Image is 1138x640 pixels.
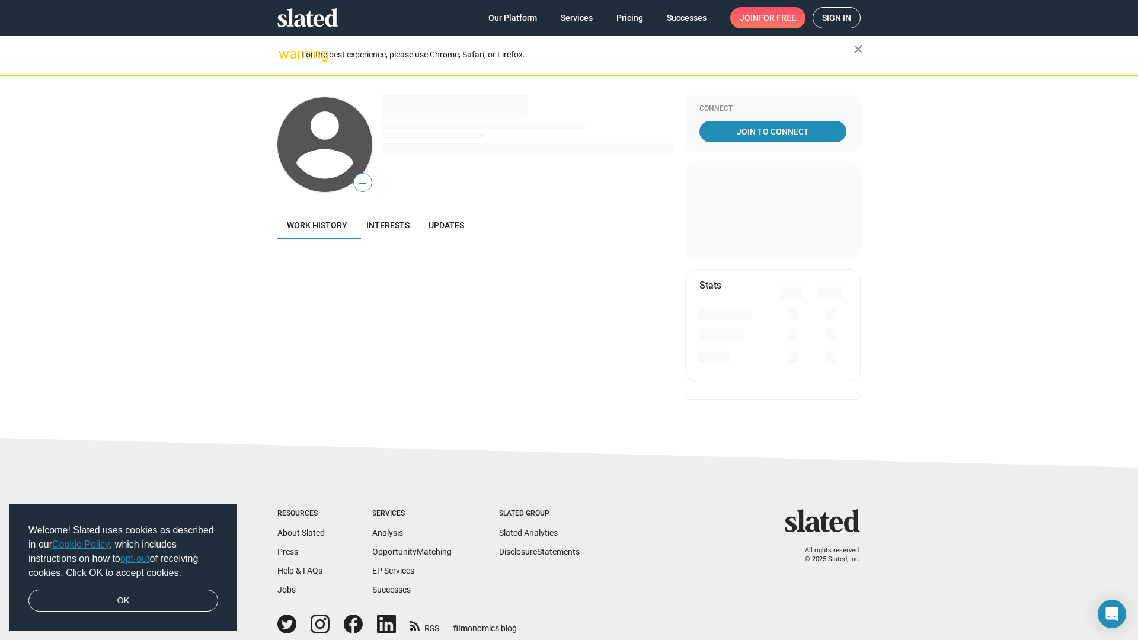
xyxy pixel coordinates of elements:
[499,528,558,537] a: Slated Analytics
[372,509,452,519] div: Services
[28,590,218,612] a: dismiss cookie message
[453,613,517,634] a: filmonomics blog
[429,220,464,230] span: Updates
[28,523,218,580] span: Welcome! Slated uses cookies as described in our , which includes instructions on how to of recei...
[277,211,357,239] a: Work history
[279,47,293,61] mat-icon: warning
[301,47,853,63] div: For the best experience, please use Chrome, Safari, or Firefox.
[607,7,653,28] a: Pricing
[52,539,110,549] a: Cookie Policy
[851,42,865,56] mat-icon: close
[561,7,593,28] span: Services
[730,7,805,28] a: Joinfor free
[699,279,721,292] mat-card-title: Stats
[372,528,403,537] a: Analysis
[277,528,325,537] a: About Slated
[699,121,846,142] a: Join To Connect
[372,585,411,594] a: Successes
[479,7,546,28] a: Our Platform
[499,509,580,519] div: Slated Group
[759,7,796,28] span: for free
[410,616,439,634] a: RSS
[9,504,237,631] div: cookieconsent
[277,566,322,575] a: Help & FAQs
[354,175,372,191] span: —
[702,121,844,142] span: Join To Connect
[616,7,643,28] span: Pricing
[277,585,296,594] a: Jobs
[120,553,150,564] a: opt-out
[372,566,414,575] a: EP Services
[366,220,410,230] span: Interests
[667,7,707,28] span: Successes
[287,220,347,230] span: Work history
[372,547,452,556] a: OpportunityMatching
[699,104,846,114] div: Connect
[813,7,861,28] a: Sign in
[740,7,796,28] span: Join
[499,547,580,556] a: DisclosureStatements
[419,211,474,239] a: Updates
[551,7,602,28] a: Services
[657,7,716,28] a: Successes
[277,547,298,556] a: Press
[1098,600,1126,628] div: Open Intercom Messenger
[488,7,537,28] span: Our Platform
[357,211,419,239] a: Interests
[277,509,325,519] div: Resources
[453,623,468,633] span: film
[792,546,861,564] p: All rights reserved. © 2025 Slated, Inc.
[822,8,851,28] span: Sign in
